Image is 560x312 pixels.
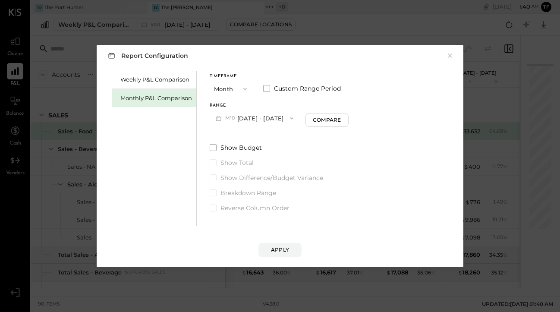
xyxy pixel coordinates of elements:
[220,158,254,167] span: Show Total
[120,76,192,84] div: Weekly P&L Comparison
[220,204,289,212] span: Reverse Column Order
[210,74,253,79] div: Timeframe
[271,246,289,253] div: Apply
[225,115,237,122] span: M10
[210,110,299,126] button: M10[DATE] - [DATE]
[274,84,341,93] span: Custom Range Period
[305,113,349,127] button: Compare
[210,81,253,97] button: Month
[220,173,323,182] span: Show Difference/Budget Variance
[220,189,276,197] span: Breakdown Range
[258,243,302,257] button: Apply
[120,94,192,102] div: Monthly P&L Comparison
[220,143,262,152] span: Show Budget
[446,51,454,60] button: ×
[210,104,299,108] div: Range
[313,116,341,123] div: Compare
[106,50,188,61] h3: Report Configuration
